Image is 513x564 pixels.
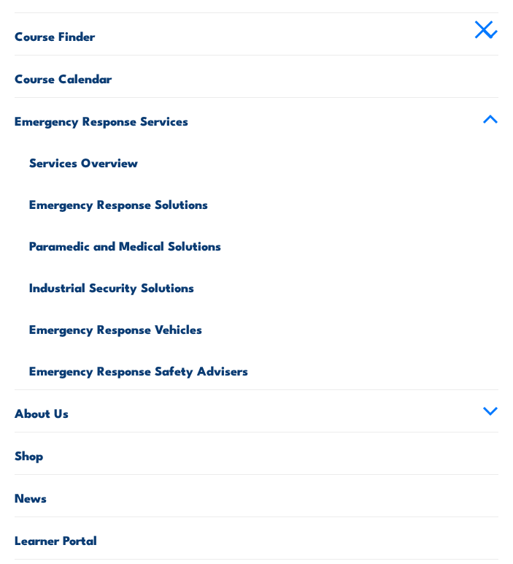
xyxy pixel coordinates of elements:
[15,390,498,432] a: About Us
[15,432,498,474] a: Shop
[29,306,498,348] a: Emergency Response Vehicles
[15,475,498,517] a: News
[29,348,498,389] a: Emergency Response Safety Advisers
[29,140,498,181] a: Services Overview
[29,264,498,306] a: Industrial Security Solutions
[29,181,498,223] a: Emergency Response Solutions
[29,223,498,264] a: Paramedic and Medical Solutions
[15,98,498,140] a: Emergency Response Services
[15,56,498,97] a: Course Calendar
[15,13,498,55] a: Course Finder
[15,517,498,559] a: Learner Portal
